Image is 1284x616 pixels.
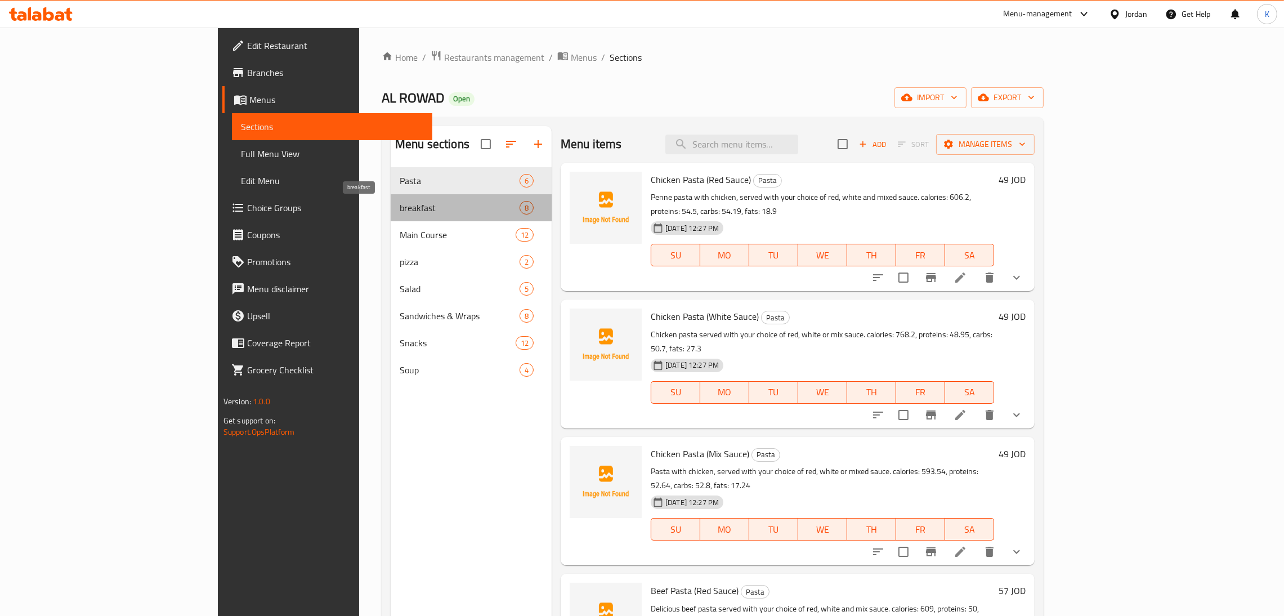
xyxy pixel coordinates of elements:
[999,309,1026,324] h6: 49 JOD
[520,257,533,267] span: 2
[247,309,423,323] span: Upsell
[950,384,990,400] span: SA
[222,221,432,248] a: Coupons
[976,264,1003,291] button: delete
[400,309,520,323] span: Sandwiches & Wraps
[395,136,469,153] h2: Menu sections
[865,264,892,291] button: sort-choices
[950,521,990,538] span: SA
[1125,8,1147,20] div: Jordan
[431,50,544,65] a: Restaurants management
[400,336,516,350] div: Snacks
[892,266,915,289] span: Select to update
[247,201,423,215] span: Choice Groups
[570,172,642,244] img: Chicken Pasta (Red Sauce)
[223,413,275,428] span: Get support on:
[705,247,745,264] span: MO
[918,401,945,428] button: Branch-specific-item
[474,132,498,156] span: Select all sections
[700,381,749,404] button: MO
[253,394,270,409] span: 1.0.0
[761,311,790,324] div: Pasta
[661,497,723,508] span: [DATE] 12:27 PM
[831,132,854,156] span: Select section
[520,255,534,269] div: items
[1010,408,1023,422] svg: Show Choices
[798,381,847,404] button: WE
[247,39,423,52] span: Edit Restaurant
[999,583,1026,599] h6: 57 JOD
[865,538,892,565] button: sort-choices
[651,465,994,493] p: Pasta with chicken, served with your choice of red, white or mixed sauce. calories: 593.54, prote...
[894,87,967,108] button: import
[520,282,534,296] div: items
[1003,7,1072,21] div: Menu-management
[901,384,941,400] span: FR
[400,255,520,269] div: pizza
[749,244,798,266] button: TU
[232,113,432,140] a: Sections
[661,360,723,371] span: [DATE] 12:27 PM
[656,521,696,538] span: SU
[901,247,941,264] span: FR
[976,538,1003,565] button: delete
[549,51,553,64] li: /
[520,201,534,215] div: items
[241,120,423,133] span: Sections
[749,518,798,541] button: TU
[847,381,896,404] button: TH
[891,136,936,153] span: Select section first
[980,91,1035,105] span: export
[749,381,798,404] button: TU
[903,91,958,105] span: import
[247,336,423,350] span: Coverage Report
[222,302,432,329] a: Upsell
[651,328,994,356] p: Chicken pasta served with your choice of red, white or mix sauce. calories: 768.2, proteins: 48.9...
[223,425,295,439] a: Support.OpsPlatform
[391,221,552,248] div: Main Course12
[651,582,739,599] span: Beef Pasta (Red Sauce)
[852,247,892,264] span: TH
[520,365,533,376] span: 4
[752,448,780,461] span: Pasta
[222,248,432,275] a: Promotions
[449,92,475,106] div: Open
[498,131,525,158] span: Sort sections
[976,401,1003,428] button: delete
[391,167,552,194] div: Pasta6
[222,59,432,86] a: Branches
[610,51,642,64] span: Sections
[222,329,432,356] a: Coverage Report
[945,381,994,404] button: SA
[241,147,423,160] span: Full Menu View
[516,336,534,350] div: items
[249,93,423,106] span: Menus
[661,223,723,234] span: [DATE] 12:27 PM
[656,247,696,264] span: SU
[651,381,700,404] button: SU
[222,194,432,221] a: Choice Groups
[1265,8,1269,20] span: K
[918,538,945,565] button: Branch-specific-item
[241,174,423,188] span: Edit Menu
[754,384,794,400] span: TU
[561,136,622,153] h2: Menu items
[754,247,794,264] span: TU
[1003,264,1030,291] button: show more
[520,174,534,188] div: items
[803,247,843,264] span: WE
[847,244,896,266] button: TH
[865,401,892,428] button: sort-choices
[936,134,1035,155] button: Manage items
[382,50,1044,65] nav: breadcrumb
[754,174,781,187] span: Pasta
[803,521,843,538] span: WE
[999,446,1026,462] h6: 49 JOD
[400,282,520,296] span: Salad
[700,518,749,541] button: MO
[656,384,696,400] span: SU
[520,176,533,186] span: 6
[753,174,782,188] div: Pasta
[705,384,745,400] span: MO
[857,138,888,151] span: Add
